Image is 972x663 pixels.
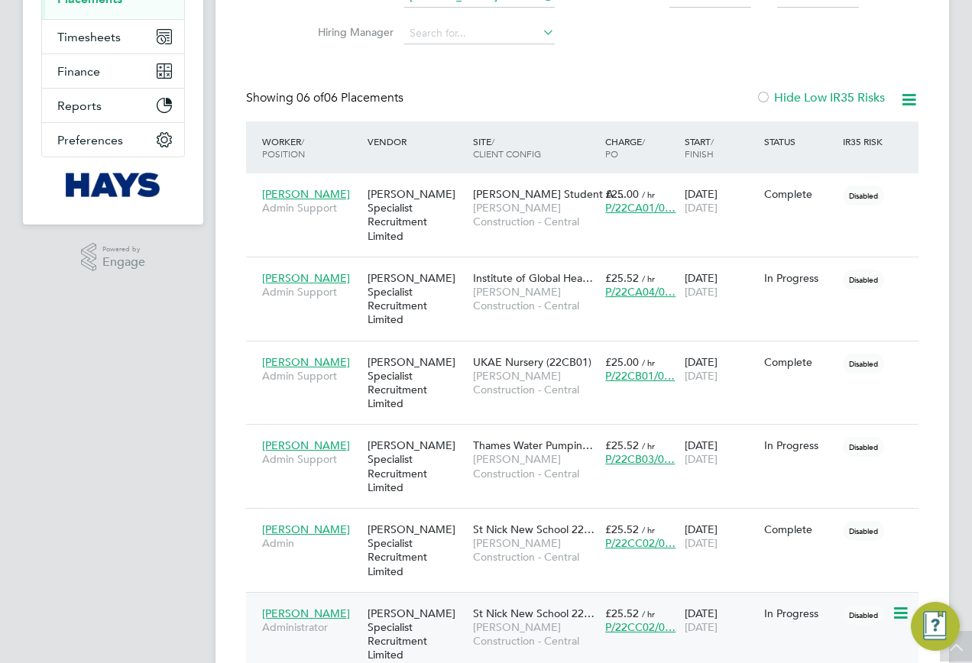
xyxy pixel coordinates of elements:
[66,173,161,197] img: hays-logo-retina.png
[473,369,598,396] span: [PERSON_NAME] Construction - Central
[364,128,469,155] div: Vendor
[473,271,593,285] span: Institute of Global Hea…
[605,438,639,452] span: £25.52
[605,620,676,634] span: P/22CC02/0…
[262,620,360,634] span: Administrator
[685,201,718,215] span: [DATE]
[258,347,919,360] a: [PERSON_NAME]Admin Support[PERSON_NAME] Specialist Recruitment LimitedUKAE Nursery (22CB01)[PERSO...
[364,348,469,419] div: [PERSON_NAME] Specialist Recruitment Limited
[764,438,836,452] div: In Progress
[685,369,718,383] span: [DATE]
[473,620,598,648] span: [PERSON_NAME] Construction - Central
[258,514,919,527] a: [PERSON_NAME]Admin[PERSON_NAME] Specialist Recruitment LimitedSt Nick New School 22…[PERSON_NAME]...
[258,598,919,611] a: [PERSON_NAME]Administrator[PERSON_NAME] Specialist Recruitment LimitedSt Nick New School 22…[PERS...
[246,90,407,106] div: Showing
[364,515,469,586] div: [PERSON_NAME] Specialist Recruitment Limited
[473,187,624,201] span: [PERSON_NAME] Student A…
[262,438,350,452] span: [PERSON_NAME]
[262,285,360,299] span: Admin Support
[364,431,469,502] div: [PERSON_NAME] Specialist Recruitment Limited
[262,536,360,550] span: Admin
[42,89,184,122] button: Reports
[605,285,676,299] span: P/22CA04/0…
[681,431,760,474] div: [DATE]
[843,186,884,205] span: Disabled
[642,273,655,284] span: / hr
[262,271,350,285] span: [PERSON_NAME]
[296,90,403,105] span: 06 Placements
[605,355,639,369] span: £25.00
[262,135,305,160] span: / Position
[642,189,655,200] span: / hr
[605,135,645,160] span: / PO
[764,606,836,620] div: In Progress
[306,25,394,39] label: Hiring Manager
[473,355,591,369] span: UKAE Nursery (22CB01)
[262,201,360,215] span: Admin Support
[764,355,836,369] div: Complete
[605,536,676,550] span: P/22CC02/0…
[685,285,718,299] span: [DATE]
[262,452,360,466] span: Admin Support
[262,606,350,620] span: [PERSON_NAME]
[41,173,185,197] a: Go to home page
[364,179,469,251] div: [PERSON_NAME] Specialist Recruitment Limited
[605,522,639,536] span: £25.52
[843,521,884,541] span: Disabled
[57,30,121,44] span: Timesheets
[685,620,718,634] span: [DATE]
[102,256,145,269] span: Engage
[258,430,919,443] a: [PERSON_NAME]Admin Support[PERSON_NAME] Specialist Recruitment LimitedThames Water Pumpin…[PERSON...
[605,271,639,285] span: £25.52
[911,602,960,651] button: Engage Resource Center
[473,438,593,452] span: Thames Water Pumpin…
[760,128,840,155] div: Status
[473,135,541,160] span: / Client Config
[258,263,919,276] a: [PERSON_NAME]Admin Support[PERSON_NAME] Specialist Recruitment LimitedInstitute of Global Hea…[PE...
[843,354,884,374] span: Disabled
[843,270,884,289] span: Disabled
[685,135,714,160] span: / Finish
[605,369,675,383] span: P/22CB01/0…
[42,54,184,88] button: Finance
[681,264,760,306] div: [DATE]
[81,243,146,272] a: Powered byEngage
[258,179,919,192] a: [PERSON_NAME]Admin Support[PERSON_NAME] Specialist Recruitment Limited[PERSON_NAME] Student A…[PE...
[473,536,598,564] span: [PERSON_NAME] Construction - Central
[681,599,760,642] div: [DATE]
[642,524,655,535] span: / hr
[839,128,892,155] div: IR35 Risk
[473,452,598,480] span: [PERSON_NAME] Construction - Central
[262,187,350,201] span: [PERSON_NAME]
[473,201,598,228] span: [PERSON_NAME] Construction - Central
[681,515,760,558] div: [DATE]
[57,133,123,147] span: Preferences
[404,23,555,44] input: Search for...
[57,99,102,113] span: Reports
[685,536,718,550] span: [DATE]
[843,437,884,457] span: Disabled
[764,187,836,201] div: Complete
[473,606,595,620] span: St Nick New School 22…
[605,187,639,201] span: £25.00
[605,606,639,620] span: £25.52
[262,522,350,536] span: [PERSON_NAME]
[756,90,885,105] label: Hide Low IR35 Risks
[642,357,655,368] span: / hr
[296,90,324,105] span: 06 of
[843,605,884,625] span: Disabled
[473,522,595,536] span: St Nick New School 22…
[642,608,655,619] span: / hr
[681,179,760,222] div: [DATE]
[364,264,469,335] div: [PERSON_NAME] Specialist Recruitment Limited
[42,123,184,157] button: Preferences
[601,128,681,167] div: Charge
[681,128,760,167] div: Start
[42,20,184,53] button: Timesheets
[57,64,100,79] span: Finance
[764,271,836,285] div: In Progress
[469,128,601,167] div: Site
[681,348,760,390] div: [DATE]
[764,522,836,536] div: Complete
[605,201,676,215] span: P/22CA01/0…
